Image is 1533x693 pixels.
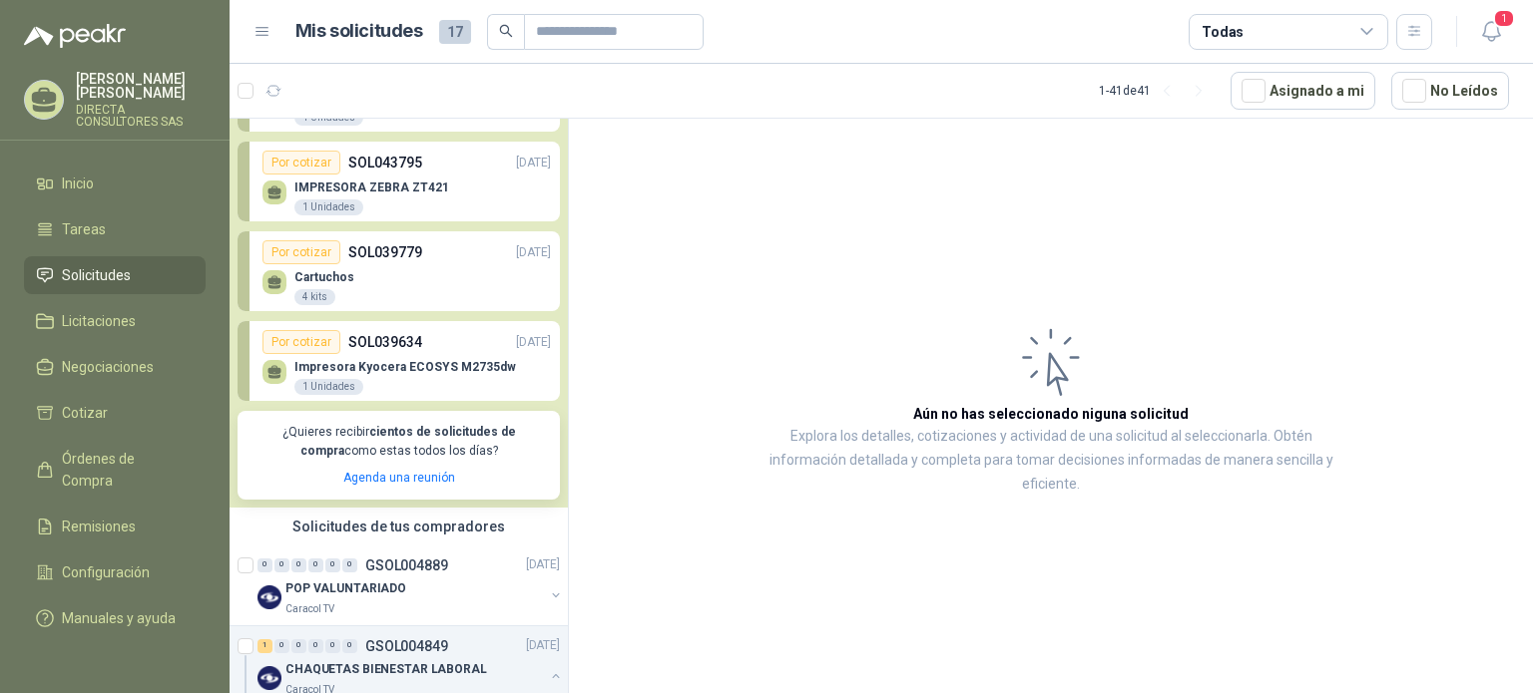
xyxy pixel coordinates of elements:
p: [DATE] [516,243,551,262]
a: Agenda una reunión [343,471,455,485]
p: IMPRESORA ZEBRA ZT421 [294,180,449,194]
p: [PERSON_NAME] [PERSON_NAME] [76,72,206,100]
div: Por cotizarSOL052030[DATE] BRANDEO COMPLETO DE VAN PROVISER1 UnidadesPor cotizarSOL043795[DATE] I... [230,19,568,508]
div: 1 [257,639,272,653]
div: 0 [274,639,289,653]
a: Cotizar [24,394,206,432]
a: Por cotizarSOL039634[DATE] Impresora Kyocera ECOSYS M2735dw1 Unidades [238,321,560,401]
p: CHAQUETAS BIENESTAR LABORAL [285,660,487,679]
span: Órdenes de Compra [62,448,187,492]
div: 0 [291,558,306,572]
p: SOL039634 [348,331,422,353]
h3: Aún no has seleccionado niguna solicitud [913,403,1189,425]
div: Por cotizar [262,151,340,174]
div: 4 kits [294,289,335,305]
img: Logo peakr [24,24,126,48]
a: Remisiones [24,508,206,545]
p: Cartuchos [294,270,354,284]
div: 0 [308,639,323,653]
div: Solicitudes de tus compradores [230,508,568,545]
div: 1 Unidades [294,379,363,395]
p: [DATE] [526,555,560,574]
div: Por cotizar [262,240,340,264]
b: cientos de solicitudes de compra [300,425,516,458]
button: 1 [1473,14,1509,50]
div: 1 - 41 de 41 [1099,75,1215,107]
span: search [499,24,513,38]
h1: Mis solicitudes [295,17,423,46]
div: 0 [274,558,289,572]
a: 0 0 0 0 0 0 GSOL004889[DATE] Company LogoPOP VALUNTARIADOCaracol TV [257,553,564,617]
span: Licitaciones [62,310,136,332]
p: [DATE] [526,636,560,655]
span: Solicitudes [62,264,131,286]
div: 0 [308,558,323,572]
span: 1 [1493,9,1515,28]
div: 0 [342,639,357,653]
a: Inicio [24,165,206,202]
div: Por cotizar [262,330,340,354]
p: POP VALUNTARIADO [285,579,406,598]
a: Órdenes de Compra [24,440,206,500]
p: GSOL004849 [365,639,448,653]
p: ¿Quieres recibir como estas todos los días? [250,423,548,461]
div: 1 Unidades [294,199,363,215]
button: Asignado a mi [1231,72,1375,110]
p: Explora los detalles, cotizaciones y actividad de una solicitud al seleccionarla. Obtén informaci... [768,425,1333,497]
p: [DATE] [516,154,551,173]
div: 0 [257,558,272,572]
a: Licitaciones [24,302,206,340]
p: DIRECTA CONSULTORES SAS [76,104,206,128]
a: Negociaciones [24,348,206,386]
a: Configuración [24,553,206,591]
a: Solicitudes [24,256,206,294]
span: Configuración [62,561,150,583]
p: Impresora Kyocera ECOSYS M2735dw [294,360,516,374]
a: Por cotizarSOL039779[DATE] Cartuchos4 kits [238,231,560,311]
div: 0 [342,558,357,572]
div: 0 [325,558,340,572]
span: Negociaciones [62,356,154,378]
span: Remisiones [62,516,136,537]
a: Manuales y ayuda [24,599,206,637]
span: Inicio [62,173,94,194]
p: SOL043795 [348,152,422,173]
p: Caracol TV [285,601,334,617]
p: SOL039779 [348,241,422,263]
div: Todas [1202,21,1244,43]
span: Cotizar [62,402,108,424]
a: Tareas [24,210,206,248]
button: No Leídos [1391,72,1509,110]
div: 0 [325,639,340,653]
span: Tareas [62,218,106,240]
p: GSOL004889 [365,558,448,572]
p: [DATE] [516,333,551,352]
img: Company Logo [257,585,281,609]
span: Manuales y ayuda [62,607,176,629]
span: 17 [439,20,471,44]
div: 0 [291,639,306,653]
a: Por cotizarSOL043795[DATE] IMPRESORA ZEBRA ZT4211 Unidades [238,142,560,221]
img: Company Logo [257,666,281,690]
